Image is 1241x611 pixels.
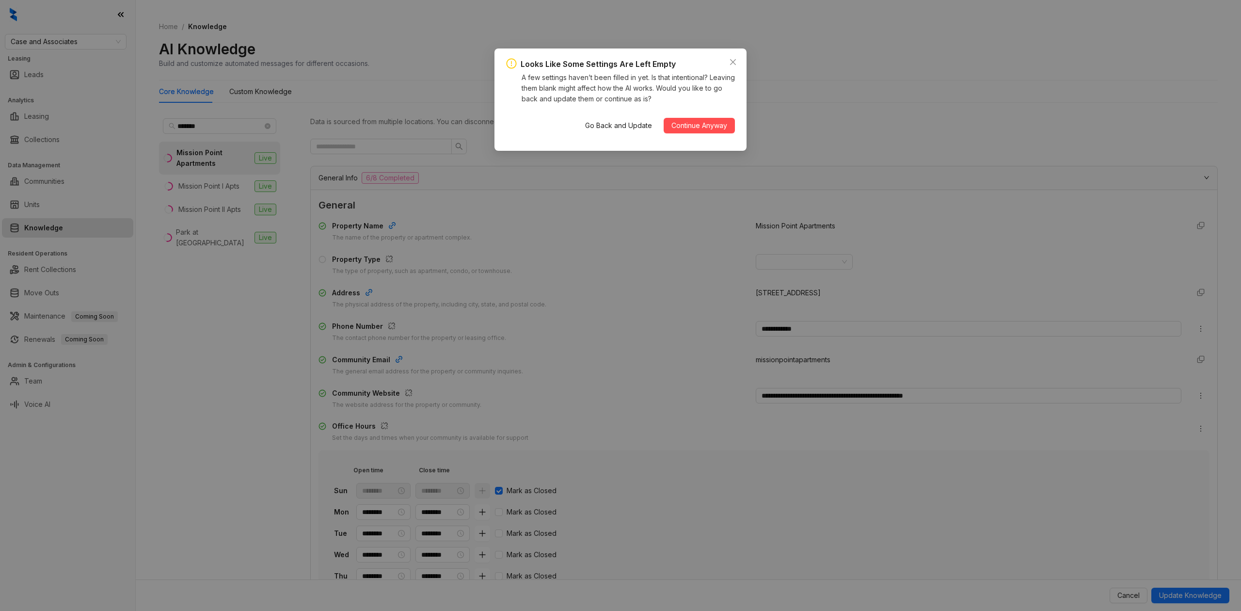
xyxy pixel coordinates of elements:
button: Close [725,54,741,70]
button: Continue Anyway [664,118,735,133]
button: Go Back and Update [577,118,660,133]
span: close [729,58,737,66]
div: Looks Like Some Settings Are Left Empty [521,58,676,70]
span: Go Back and Update [585,120,652,131]
span: Continue Anyway [671,120,727,131]
div: A few settings haven’t been filled in yet. Is that intentional? Leaving them blank might affect h... [522,72,735,104]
